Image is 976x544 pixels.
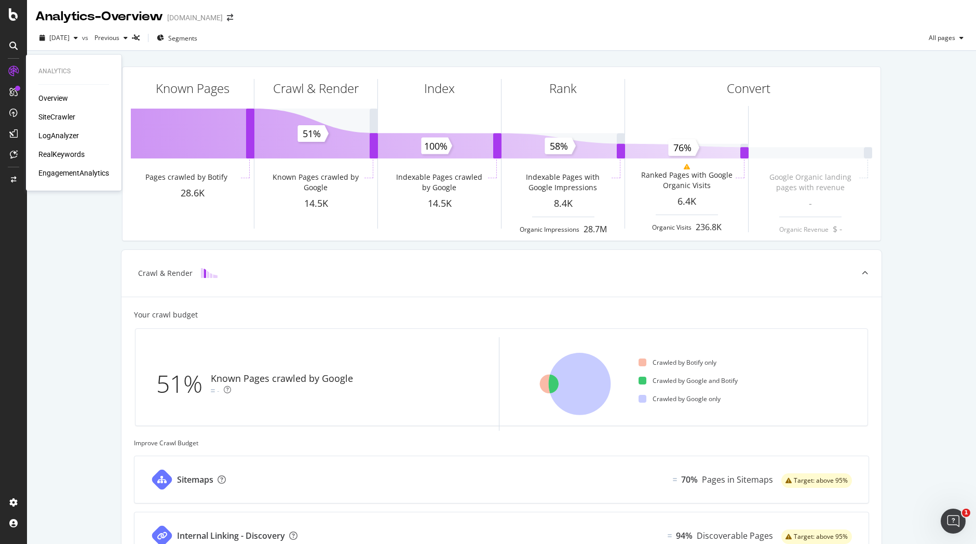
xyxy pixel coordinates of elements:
[584,223,607,235] div: 28.7M
[639,394,721,403] div: Crawled by Google only
[201,268,218,278] img: block-icon
[516,172,609,193] div: Indexable Pages with Google Impressions
[781,529,852,544] div: warning label
[82,33,90,42] span: vs
[38,130,79,141] a: LogAnalyzer
[145,172,227,182] div: Pages crawled by Botify
[794,534,848,540] span: Target: above 95%
[697,530,773,542] div: Discoverable Pages
[962,509,970,517] span: 1
[520,225,579,234] div: Organic Impressions
[177,530,285,542] div: Internal Linking - Discovery
[38,149,85,160] a: RealKeywords
[134,439,869,447] div: Improve Crawl Budget
[138,268,193,278] div: Crawl & Render
[134,310,198,320] div: Your crawl budget
[35,30,82,46] button: [DATE]
[156,79,229,97] div: Known Pages
[156,367,211,401] div: 51%
[794,477,848,484] span: Target: above 95%
[941,509,966,534] iframe: Intercom live chat
[925,33,955,42] span: All pages
[35,8,163,25] div: Analytics - Overview
[131,187,254,200] div: 28.6K
[254,197,377,210] div: 14.5K
[211,389,215,392] img: Equal
[38,112,75,122] a: SiteCrawler
[153,30,201,46] button: Segments
[781,473,852,488] div: warning label
[269,172,362,193] div: Known Pages crawled by Google
[227,14,233,21] div: arrow-right-arrow-left
[392,172,485,193] div: Indexable Pages crawled by Google
[501,197,625,210] div: 8.4K
[549,79,577,97] div: Rank
[378,197,501,210] div: 14.5K
[90,30,132,46] button: Previous
[676,530,693,542] div: 94%
[177,474,213,486] div: Sitemaps
[38,168,109,178] a: EngagementAnalytics
[925,30,968,46] button: All pages
[217,386,220,396] div: -
[167,12,223,23] div: [DOMAIN_NAME]
[273,79,359,97] div: Crawl & Render
[168,34,197,43] span: Segments
[49,33,70,42] span: 2025 Aug. 17th
[681,474,698,486] div: 70%
[90,33,119,42] span: Previous
[38,93,68,103] a: Overview
[668,534,672,537] img: Equal
[639,358,716,367] div: Crawled by Botify only
[673,478,677,481] img: Equal
[424,79,455,97] div: Index
[38,67,109,76] div: Analytics
[134,456,869,503] a: SitemapsEqual70%Pages in Sitemapswarning label
[702,474,773,486] div: Pages in Sitemaps
[639,376,738,385] div: Crawled by Google and Botify
[211,372,353,386] div: Known Pages crawled by Google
